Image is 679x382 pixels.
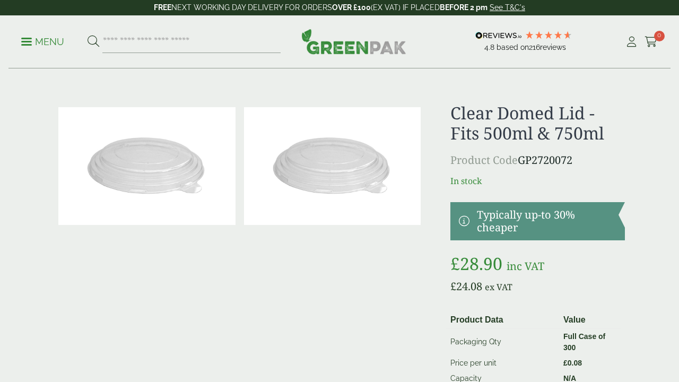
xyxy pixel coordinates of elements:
[446,355,559,371] td: Price per unit
[450,153,518,167] span: Product Code
[21,36,64,46] a: Menu
[654,31,665,41] span: 0
[450,279,482,293] bdi: 24.08
[490,3,525,12] a: See T&C's
[332,3,371,12] strong: OVER £100
[529,43,540,51] span: 216
[540,43,566,51] span: reviews
[559,311,621,329] th: Value
[450,152,625,168] p: GP2720072
[301,29,406,54] img: GreenPak Supplies
[525,30,572,40] div: 4.79 Stars
[154,3,171,12] strong: FREE
[625,37,638,47] i: My Account
[450,175,625,187] p: In stock
[446,328,559,355] td: Packaging Qty
[58,107,236,225] img: Clear Domed Lid Fits 750ml 0
[446,311,559,329] th: Product Data
[450,279,456,293] span: £
[563,359,568,367] span: £
[645,34,658,50] a: 0
[497,43,529,51] span: Based on
[645,37,658,47] i: Cart
[507,259,544,273] span: inc VAT
[563,359,582,367] bdi: 0.08
[440,3,488,12] strong: BEFORE 2 pm
[485,281,512,293] span: ex VAT
[450,252,502,275] bdi: 28.90
[484,43,497,51] span: 4.8
[450,252,460,275] span: £
[21,36,64,48] p: Menu
[450,103,625,144] h1: Clear Domed Lid - Fits 500ml & 750ml
[475,32,521,39] img: REVIEWS.io
[244,107,421,225] img: Clear Domed Lid Fits 750ml Full Case Of 0
[563,332,605,352] strong: Full Case of 300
